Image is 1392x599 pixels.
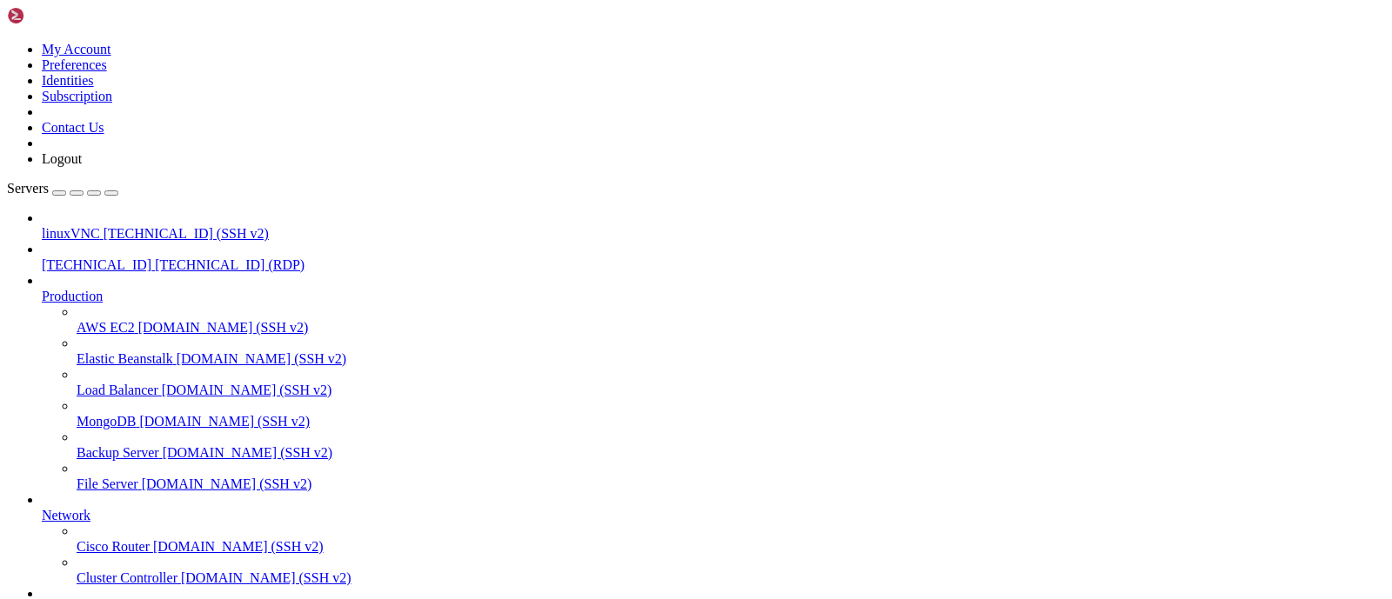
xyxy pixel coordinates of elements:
li: Backup Server [DOMAIN_NAME] (SSH v2) [77,429,1385,461]
li: File Server [DOMAIN_NAME] (SSH v2) [77,461,1385,492]
span: [DOMAIN_NAME] (SSH v2) [138,320,309,335]
li: MongoDB [DOMAIN_NAME] (SSH v2) [77,398,1385,429]
a: MongoDB [DOMAIN_NAME] (SSH v2) [77,414,1385,429]
span: MongoDB [77,414,136,429]
span: Backup Server [77,445,159,460]
a: [TECHNICAL_ID] [TECHNICAL_ID] (RDP) [42,257,1385,273]
span: [DOMAIN_NAME] (SSH v2) [139,414,310,429]
span: File Server [77,476,138,491]
a: Identities [42,73,94,88]
li: Production [42,273,1385,492]
li: Load Balancer [DOMAIN_NAME] (SSH v2) [77,367,1385,398]
li: linuxVNC [TECHNICAL_ID] (SSH v2) [42,210,1385,242]
span: Servers [7,181,49,196]
a: linuxVNC [TECHNICAL_ID] (SSH v2) [42,226,1385,242]
span: Network [42,508,90,522]
span: Elastic Beanstalk [77,351,173,366]
a: Subscription [42,89,112,103]
span: linuxVNC [42,226,100,241]
span: [DOMAIN_NAME] (SSH v2) [162,383,332,397]
span: [TECHNICAL_ID] (SSH v2) [104,226,269,241]
li: Cisco Router [DOMAIN_NAME] (SSH v2) [77,523,1385,555]
li: AWS EC2 [DOMAIN_NAME] (SSH v2) [77,304,1385,336]
span: Production [42,289,103,303]
span: Cisco Router [77,539,150,554]
a: Load Balancer [DOMAIN_NAME] (SSH v2) [77,383,1385,398]
img: Shellngn [7,7,107,24]
a: Preferences [42,57,107,72]
a: Logout [42,151,82,166]
a: Cluster Controller [DOMAIN_NAME] (SSH v2) [77,570,1385,586]
a: Backup Server [DOMAIN_NAME] (SSH v2) [77,445,1385,461]
span: [DOMAIN_NAME] (SSH v2) [153,539,324,554]
a: My Account [42,42,111,57]
span: [TECHNICAL_ID] [42,257,151,272]
a: Network [42,508,1385,523]
a: AWS EC2 [DOMAIN_NAME] (SSH v2) [77,320,1385,336]
a: Production [42,289,1385,304]
span: Load Balancer [77,383,158,397]
span: AWS EC2 [77,320,135,335]
span: [DOMAIN_NAME] (SSH v2) [142,476,312,491]
li: Network [42,492,1385,586]
a: Contact Us [42,120,104,135]
span: [DOMAIN_NAME] (SSH v2) [177,351,347,366]
li: Elastic Beanstalk [DOMAIN_NAME] (SSH v2) [77,336,1385,367]
a: Elastic Beanstalk [DOMAIN_NAME] (SSH v2) [77,351,1385,367]
li: Cluster Controller [DOMAIN_NAME] (SSH v2) [77,555,1385,586]
a: Servers [7,181,118,196]
span: [TECHNICAL_ID] (RDP) [155,257,304,272]
span: [DOMAIN_NAME] (SSH v2) [163,445,333,460]
li: [TECHNICAL_ID] [TECHNICAL_ID] (RDP) [42,242,1385,273]
a: File Server [DOMAIN_NAME] (SSH v2) [77,476,1385,492]
a: Cisco Router [DOMAIN_NAME] (SSH v2) [77,539,1385,555]
span: Cluster Controller [77,570,177,585]
span: [DOMAIN_NAME] (SSH v2) [181,570,351,585]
